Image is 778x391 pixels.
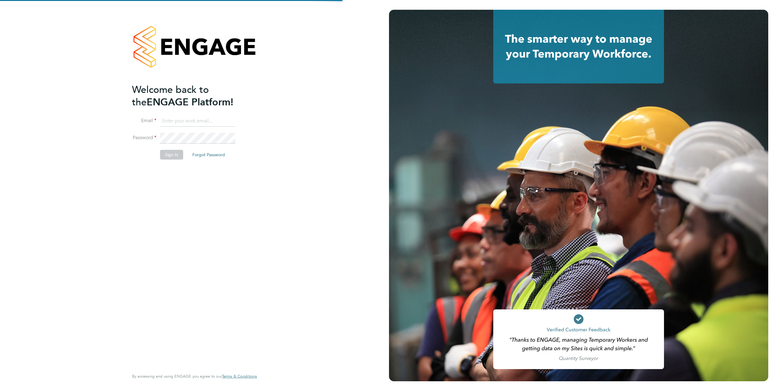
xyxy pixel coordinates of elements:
[132,83,251,108] h2: ENGAGE Platform!
[187,150,230,160] button: Forgot Password
[132,84,209,108] span: Welcome back to the
[160,116,235,127] input: Enter your work email...
[222,374,257,379] a: Terms & Conditions
[132,374,257,379] span: By accessing and using ENGAGE you agree to our
[132,135,156,141] label: Password
[132,118,156,124] label: Email
[160,150,183,160] button: Sign In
